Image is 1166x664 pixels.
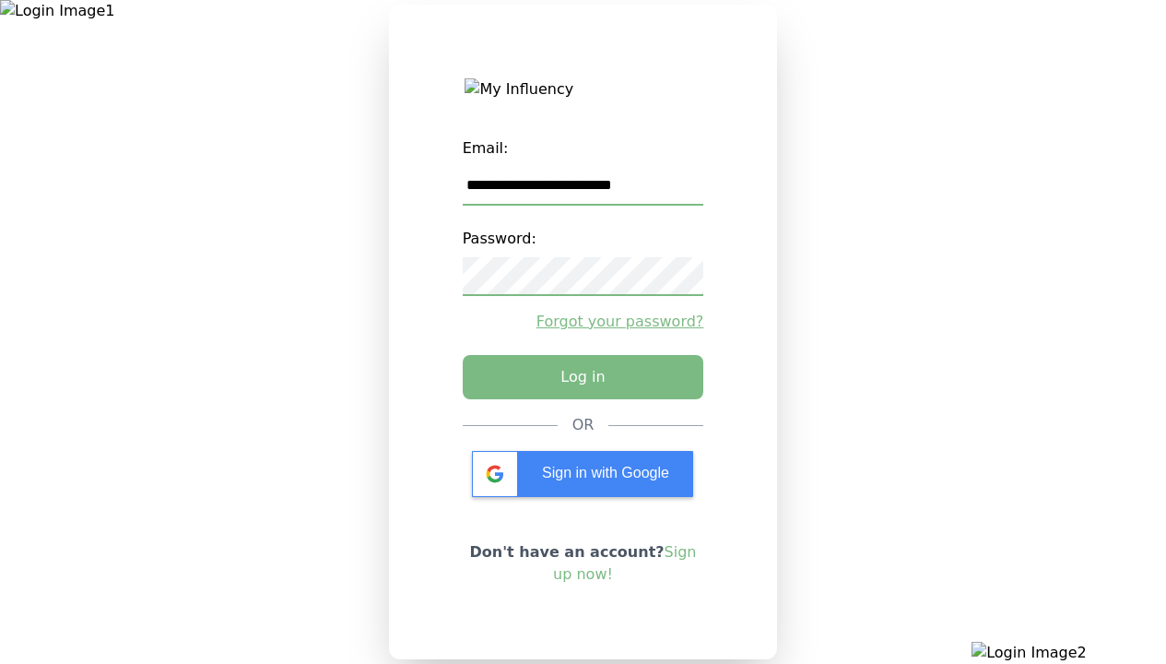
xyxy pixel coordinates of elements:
p: Don't have an account? [463,541,704,586]
label: Password: [463,220,704,257]
div: Sign in with Google [472,451,693,497]
img: My Influency [465,78,701,101]
button: Log in [463,355,704,399]
a: Forgot your password? [463,311,704,333]
span: Sign in with Google [542,465,669,480]
div: OR [572,414,595,436]
img: Login Image2 [972,642,1166,664]
label: Email: [463,130,704,167]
